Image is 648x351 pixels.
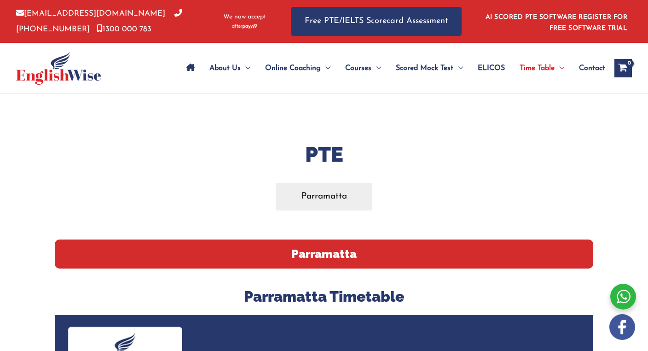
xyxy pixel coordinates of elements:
[478,52,505,84] span: ELICOS
[512,52,572,84] a: Time TableMenu Toggle
[276,183,373,210] a: Parramatta
[16,10,165,18] a: [EMAIL_ADDRESS][DOMAIN_NAME]
[265,52,321,84] span: Online Coaching
[232,24,257,29] img: Afterpay-Logo
[241,52,250,84] span: Menu Toggle
[223,12,266,22] span: We now accept
[614,59,632,77] a: View Shopping Cart, empty
[16,52,101,85] img: cropped-ew-logo
[470,52,512,84] a: ELICOS
[291,7,462,36] a: Free PTE/IELTS Scorecard Assessment
[338,52,388,84] a: CoursesMenu Toggle
[486,14,628,32] a: AI SCORED PTE SOFTWARE REGISTER FOR FREE SOFTWARE TRIAL
[321,52,330,84] span: Menu Toggle
[55,240,593,269] h2: Parramatta
[520,52,555,84] span: Time Table
[55,140,593,169] h1: PTE
[258,52,338,84] a: Online CoachingMenu Toggle
[396,52,453,84] span: Scored Mock Test
[55,287,593,306] h3: Parramatta Timetable
[453,52,463,84] span: Menu Toggle
[555,52,564,84] span: Menu Toggle
[572,52,605,84] a: Contact
[345,52,371,84] span: Courses
[16,10,182,33] a: [PHONE_NUMBER]
[371,52,381,84] span: Menu Toggle
[179,52,605,84] nav: Site Navigation: Main Menu
[579,52,605,84] span: Contact
[209,52,241,84] span: About Us
[202,52,258,84] a: About UsMenu Toggle
[388,52,470,84] a: Scored Mock TestMenu Toggle
[609,314,635,340] img: white-facebook.png
[97,25,151,33] a: 1300 000 783
[480,6,632,36] aside: Header Widget 1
